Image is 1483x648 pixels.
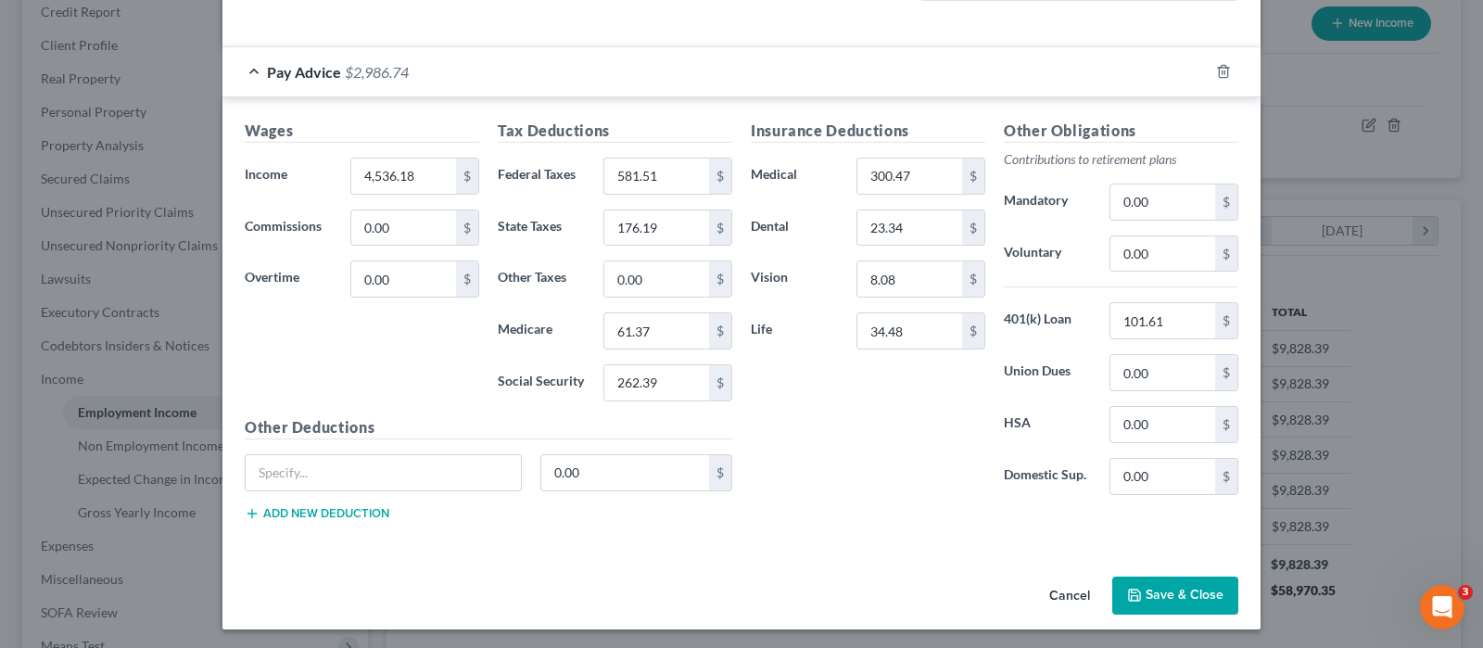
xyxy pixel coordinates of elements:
[741,260,847,298] label: Vision
[604,261,709,297] input: 0.00
[741,210,847,247] label: Dental
[604,313,709,349] input: 0.00
[709,210,731,246] div: $
[1215,236,1237,272] div: $
[267,63,341,81] span: Pay Advice
[245,506,389,521] button: Add new deduction
[1215,355,1237,390] div: $
[857,313,962,349] input: 0.00
[351,261,456,297] input: 0.00
[709,261,731,297] div: $
[1215,303,1237,338] div: $
[962,159,984,194] div: $
[741,312,847,349] label: Life
[751,120,985,143] h5: Insurance Deductions
[488,158,594,195] label: Federal Taxes
[1112,577,1238,616] button: Save & Close
[245,416,732,439] h5: Other Deductions
[962,313,984,349] div: $
[498,120,732,143] h5: Tax Deductions
[245,166,287,182] span: Income
[235,260,341,298] label: Overtime
[1004,120,1238,143] h5: Other Obligations
[488,210,594,247] label: State Taxes
[709,365,731,400] div: $
[456,210,478,246] div: $
[351,210,456,246] input: 0.00
[456,261,478,297] div: $
[604,210,709,246] input: 0.00
[1110,236,1215,272] input: 0.00
[962,261,984,297] div: $
[709,159,731,194] div: $
[1110,184,1215,220] input: 0.00
[245,120,479,143] h5: Wages
[995,302,1100,339] label: 401(k) Loan
[1004,150,1238,169] p: Contributions to retirement plans
[1110,459,1215,494] input: 0.00
[1110,355,1215,390] input: 0.00
[709,455,731,490] div: $
[488,312,594,349] label: Medicare
[604,365,709,400] input: 0.00
[351,159,456,194] input: 0.00
[995,406,1100,443] label: HSA
[1420,585,1464,629] iframe: Intercom live chat
[488,364,594,401] label: Social Security
[345,63,409,81] span: $2,986.74
[709,313,731,349] div: $
[995,184,1100,221] label: Mandatory
[1215,459,1237,494] div: $
[857,159,962,194] input: 0.00
[995,354,1100,391] label: Union Dues
[456,159,478,194] div: $
[1110,407,1215,442] input: 0.00
[488,260,594,298] label: Other Taxes
[1110,303,1215,338] input: 0.00
[995,235,1100,273] label: Voluntary
[604,159,709,194] input: 0.00
[246,455,521,490] input: Specify...
[857,261,962,297] input: 0.00
[1215,184,1237,220] div: $
[741,158,847,195] label: Medical
[541,455,710,490] input: 0.00
[995,458,1100,495] label: Domestic Sup.
[962,210,984,246] div: $
[1215,407,1237,442] div: $
[235,210,341,247] label: Commissions
[857,210,962,246] input: 0.00
[1034,578,1105,616] button: Cancel
[1458,585,1473,600] span: 3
